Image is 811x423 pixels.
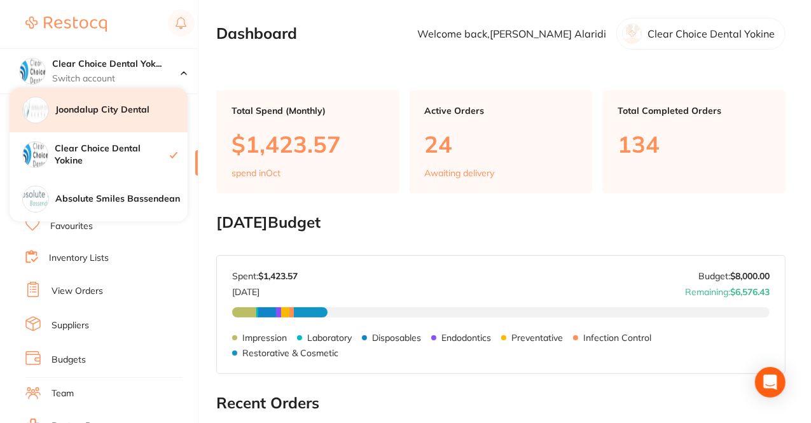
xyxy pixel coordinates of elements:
p: Preventative [511,333,563,343]
p: Laboratory [307,333,352,343]
strong: $6,576.43 [730,286,770,298]
a: Team [52,387,74,400]
p: $1,423.57 [232,131,384,157]
a: Active Orders24Awaiting delivery [410,90,593,193]
p: [DATE] [232,282,298,297]
p: Active Orders [425,106,578,116]
p: Switch account [52,73,181,85]
a: Restocq Logo [25,10,107,39]
h4: Clear Choice Dental Yokine [55,142,170,167]
h4: Absolute Smiles Bassendean [55,193,188,205]
img: Clear Choice Dental Yokine [20,59,45,84]
p: Total Completed Orders [618,106,770,116]
p: 24 [425,131,578,157]
a: Inventory Lists [49,252,109,265]
p: Clear Choice Dental Yokine [648,28,775,39]
div: Open Intercom Messenger [755,367,786,398]
p: Budget: [698,271,770,281]
strong: $8,000.00 [730,270,770,282]
h2: Recent Orders [216,394,786,412]
p: Restorative & Cosmetic [242,348,338,358]
a: Budgets [52,354,86,366]
p: Remaining: [685,282,770,297]
strong: $1,423.57 [258,270,298,282]
h4: Clear Choice Dental Yokine [52,58,181,71]
p: Endodontics [441,333,491,343]
a: View Orders [52,285,103,298]
p: spend in Oct [232,168,281,178]
p: 134 [618,131,770,157]
a: Suppliers [52,319,89,332]
img: Restocq Logo [25,17,107,32]
img: Joondalup City Dental [23,97,48,123]
a: Total Spend (Monthly)$1,423.57spend inOct [216,90,399,193]
h2: Dashboard [216,25,297,43]
a: Favourites [50,220,93,233]
p: Welcome back, [PERSON_NAME] Alaridi [417,28,606,39]
img: Absolute Smiles Bassendean [23,186,48,212]
p: Spent: [232,271,298,281]
h4: Joondalup City Dental [55,104,188,116]
a: Total Completed Orders134 [602,90,786,193]
p: Infection Control [583,333,651,343]
p: Disposables [372,333,421,343]
p: Impression [242,333,287,343]
img: Clear Choice Dental Yokine [23,142,48,167]
p: Awaiting delivery [425,168,495,178]
h2: [DATE] Budget [216,214,786,232]
p: Total Spend (Monthly) [232,106,384,116]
